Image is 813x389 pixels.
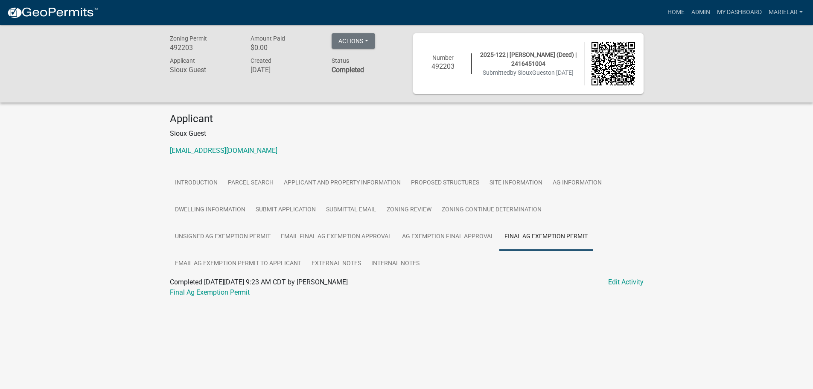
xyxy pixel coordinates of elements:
a: Edit Activity [608,277,644,287]
span: Submitted on [DATE] [483,69,574,76]
span: Applicant [170,57,195,64]
h6: 492203 [170,44,238,52]
a: Dwelling Information [170,196,251,224]
span: Zoning Permit [170,35,207,42]
a: Submit Application [251,196,321,224]
a: Proposed Structures [406,170,484,197]
a: Applicant and Property Information [279,170,406,197]
p: Sioux Guest [170,129,644,139]
a: Ag Exemption Final Approval [397,223,499,251]
h4: Applicant [170,113,644,125]
a: Email Final Ag Exemption Approval [276,223,397,251]
a: Admin [688,4,714,20]
h6: 492203 [422,62,465,70]
strong: Completed [332,66,364,74]
span: 2025-122 | [PERSON_NAME] (Deed) | 2416451004 [480,51,577,67]
a: Parcel search [223,170,279,197]
span: Completed [DATE][DATE] 9:23 AM CDT by [PERSON_NAME] [170,278,348,286]
a: marielar [765,4,806,20]
a: Submittal Email [321,196,382,224]
span: Status [332,57,349,64]
a: Home [664,4,688,20]
a: Unsigned Ag Exemption Permit [170,223,276,251]
a: [EMAIL_ADDRESS][DOMAIN_NAME] [170,146,277,155]
a: Zoning Review [382,196,437,224]
img: QR code [592,42,635,85]
a: Zoning Continue Determination [437,196,547,224]
button: Actions [332,33,375,49]
span: by SiouxGuest [510,69,548,76]
h6: [DATE] [251,66,319,74]
a: Final Ag Exemption Permit [499,223,593,251]
a: Site Information [484,170,548,197]
a: Introduction [170,170,223,197]
h6: $0.00 [251,44,319,52]
a: Internal Notes [366,250,425,278]
a: Ag Information [548,170,607,197]
a: My Dashboard [714,4,765,20]
a: Final Ag Exemption Permit [170,288,250,296]
span: Number [432,54,454,61]
span: Created [251,57,271,64]
a: External Notes [306,250,366,278]
span: Amount Paid [251,35,285,42]
a: Email Ag Exemption Permit to Applicant [170,250,306,278]
h6: Sioux Guest [170,66,238,74]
